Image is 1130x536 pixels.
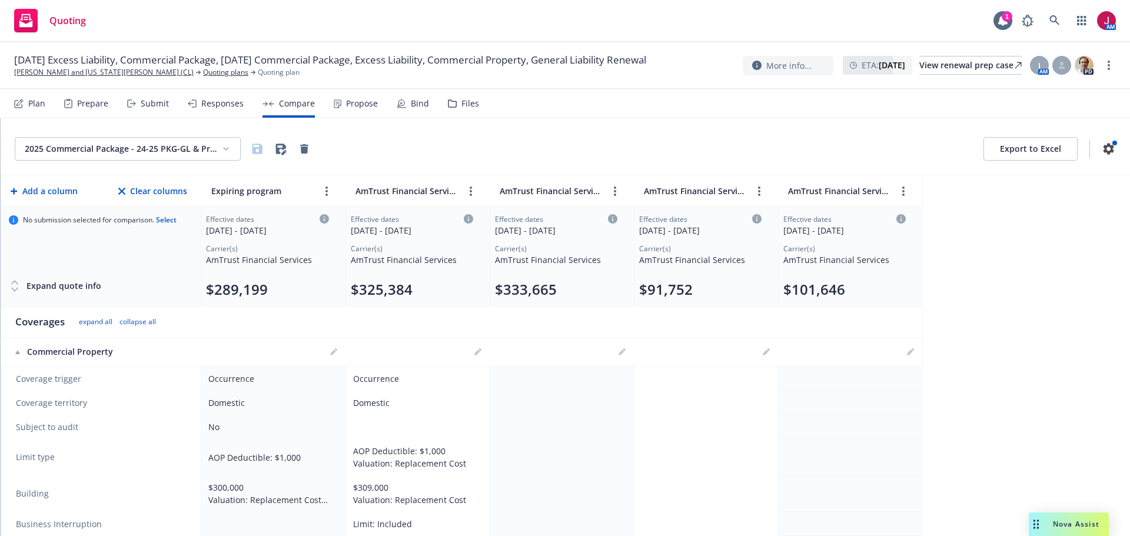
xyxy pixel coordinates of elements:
[497,182,603,199] input: AmTrust Financial Services
[783,224,906,237] div: [DATE] - [DATE]
[327,345,341,359] a: editPencil
[23,215,177,225] span: No submission selected for comparison.
[208,397,334,409] div: Domestic
[862,59,905,71] span: ETA :
[320,184,334,198] a: more
[14,67,194,78] a: [PERSON_NAME] and [US_STATE][PERSON_NAME] (CL)
[8,179,80,203] button: Add a column
[783,280,845,299] button: $101,646
[752,184,766,198] a: more
[783,254,906,266] div: AmTrust Financial Services
[16,488,49,500] span: Building
[206,280,329,299] div: Total premium (click to edit billing info)
[639,244,762,254] div: Carrier(s)
[77,99,108,108] div: Prepare
[495,214,617,224] div: Effective dates
[639,254,762,266] div: AmTrust Financial Services
[116,179,190,203] button: Clear columns
[919,56,1022,75] a: View renewal prep case
[639,280,762,299] div: Total premium (click to edit billing info)
[495,254,617,266] div: AmTrust Financial Services
[206,214,329,224] div: Effective dates
[9,274,101,298] button: Expand quote info
[983,137,1078,161] button: Export to Excel
[353,445,478,470] div: AOP Deductible: $1,000 Valuation: Replacement Cost
[15,137,241,161] button: 2025 Commercial Package - 24-25 PKG-GL & Property-[PERSON_NAME]'s Family Restaurants
[206,254,329,266] div: AmTrust Financial Services
[49,16,86,25] span: Quoting
[783,214,906,224] div: Effective dates
[119,317,156,327] button: collapse all
[471,345,485,359] a: editPencil
[641,182,747,199] input: AmTrust Financial Services
[15,315,65,329] div: Coverages
[1070,9,1094,32] a: Switch app
[28,99,45,108] div: Plan
[1102,58,1116,72] a: more
[258,67,300,78] span: Quoting plan
[15,346,190,358] div: Commercial Property
[14,53,646,67] span: [DATE] Excess Liability, Commercial Package, [DATE] Commercial Package, Excess Liability, Commerc...
[353,372,478,385] div: Occurrence
[639,214,762,237] div: Click to edit column carrier quote details
[495,280,557,299] button: $333,665
[351,280,473,299] div: Total premium (click to edit billing info)
[351,244,473,254] div: Carrier(s)
[25,143,217,155] div: 2025 Commercial Package - 24-25 PKG-GL & Property-[PERSON_NAME]'s Family Restaurants
[608,184,622,198] a: more
[351,280,413,299] button: $325,384
[208,372,334,385] div: Occurrence
[203,67,248,78] a: Quoting plans
[639,224,762,237] div: [DATE] - [DATE]
[16,451,55,463] span: Limit type
[896,184,910,198] button: more
[1097,11,1116,30] img: photo
[785,182,892,199] input: AmTrust Financial Services
[208,481,334,506] div: $300,000 Valuation: Replacement Cost Special
[495,214,617,237] div: Click to edit column carrier quote details
[206,224,329,237] div: [DATE] - [DATE]
[464,184,478,198] a: more
[1016,9,1039,32] a: Report a Bug
[783,280,906,299] div: Total premium (click to edit billing info)
[411,99,429,108] div: Bind
[903,345,918,359] a: editPencil
[353,518,478,530] div: Limit: Included
[201,99,244,108] div: Responses
[1053,519,1099,529] span: Nova Assist
[495,280,617,299] div: Total premium (click to edit billing info)
[919,56,1022,74] div: View renewal prep case
[759,345,773,359] a: editPencil
[208,451,334,464] div: AOP Deductible: $1,000
[16,421,189,433] span: Subject to audit
[1038,59,1041,72] span: J
[461,99,479,108] div: Files
[615,345,629,359] a: editPencil
[16,518,102,530] span: Business Interruption
[16,397,189,409] span: Coverage territory
[9,4,91,37] a: Quoting
[279,99,315,108] div: Compare
[141,99,169,108] div: Submit
[766,59,812,72] span: More info...
[743,56,833,75] button: More info...
[353,182,459,199] input: AmTrust Financial Services
[783,214,906,237] div: Click to edit column carrier quote details
[495,224,617,237] div: [DATE] - [DATE]
[879,59,905,71] strong: [DATE]
[79,317,112,327] button: expand all
[351,224,473,237] div: [DATE] - [DATE]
